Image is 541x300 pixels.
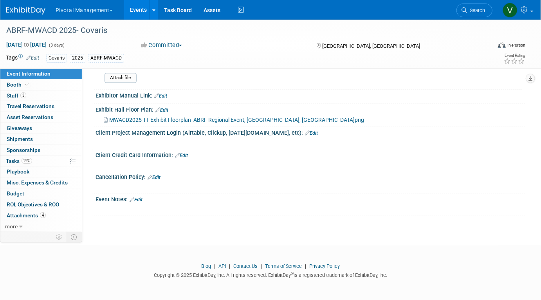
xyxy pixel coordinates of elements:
[96,104,525,114] div: Exhibit Hall Floor Plan:
[148,175,160,180] a: Edit
[0,134,82,145] a: Shipments
[7,136,33,142] span: Shipments
[88,54,124,62] div: ABRF-MWACD
[46,54,67,62] div: Covaris
[7,201,59,208] span: ROI, Objectives & ROO
[70,54,85,62] div: 2025
[233,263,258,269] a: Contact Us
[25,82,29,87] i: Booth reservation complete
[23,42,30,48] span: to
[7,92,26,99] span: Staff
[504,54,525,58] div: Event Rating
[291,271,294,276] sup: ®
[0,80,82,90] a: Booth
[48,43,65,48] span: (3 days)
[139,41,185,49] button: Committed
[0,90,82,101] a: Staff3
[467,7,485,13] span: Search
[4,23,481,38] div: ABRF-MWACD 2025- Covaris
[7,70,50,77] span: Event Information
[212,263,217,269] span: |
[96,149,525,159] div: Client Credit Card Information:
[154,93,167,99] a: Edit
[96,127,525,137] div: Client Project Management Login (Airtable, Clickup, [DATE][DOMAIN_NAME], etc):
[175,153,188,158] a: Edit
[6,54,39,63] td: Tags
[7,81,31,88] span: Booth
[0,101,82,112] a: Travel Reservations
[7,125,32,131] span: Giveaways
[0,221,82,232] a: more
[6,7,45,14] img: ExhibitDay
[0,177,82,188] a: Misc. Expenses & Credits
[109,117,364,123] span: MWACD2025 TT Exhibit Floorplan_ABRF Regional Event, [GEOGRAPHIC_DATA], [GEOGRAPHIC_DATA]png
[0,123,82,134] a: Giveaways
[26,55,39,61] a: Edit
[96,193,525,204] div: Event Notes:
[7,212,46,219] span: Attachments
[449,41,525,52] div: Event Format
[309,263,340,269] a: Privacy Policy
[227,263,232,269] span: |
[0,166,82,177] a: Playbook
[130,197,142,202] a: Edit
[218,263,226,269] a: API
[155,107,168,113] a: Edit
[52,232,66,242] td: Personalize Event Tab Strip
[7,103,54,109] span: Travel Reservations
[0,69,82,79] a: Event Information
[96,171,525,181] div: Cancellation Policy:
[0,112,82,123] a: Asset Reservations
[0,210,82,221] a: Attachments4
[104,117,364,123] a: MWACD2025 TT Exhibit Floorplan_ABRF Regional Event, [GEOGRAPHIC_DATA], [GEOGRAPHIC_DATA]png
[20,92,26,98] span: 3
[259,263,264,269] span: |
[7,147,40,153] span: Sponsorships
[0,199,82,210] a: ROI, Objectives & ROO
[0,188,82,199] a: Budget
[7,114,53,120] span: Asset Reservations
[0,145,82,155] a: Sponsorships
[498,42,506,48] img: Format-Inperson.png
[66,232,82,242] td: Toggle Event Tabs
[503,3,518,18] img: Valerie Weld
[7,168,29,175] span: Playbook
[323,43,420,49] span: [GEOGRAPHIC_DATA], [GEOGRAPHIC_DATA]
[22,158,32,164] span: 29%
[201,263,211,269] a: Blog
[7,190,24,197] span: Budget
[507,42,525,48] div: In-Person
[265,263,302,269] a: Terms of Service
[0,156,82,166] a: Tasks29%
[456,4,492,17] a: Search
[40,212,46,218] span: 4
[305,130,318,136] a: Edit
[96,90,525,100] div: Exhibitor Manual Link:
[5,223,18,230] span: more
[303,263,308,269] span: |
[7,179,68,186] span: Misc. Expenses & Credits
[6,41,47,48] span: [DATE] [DATE]
[6,158,32,164] span: Tasks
